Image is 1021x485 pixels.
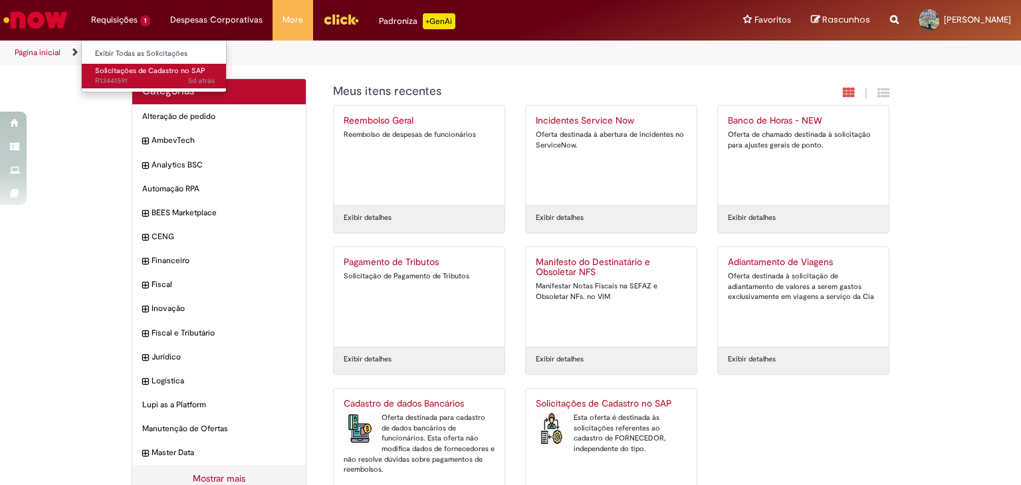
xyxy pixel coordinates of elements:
a: Banco de Horas - NEW Oferta de chamado destinada à solicitação para ajustes gerais de ponto. [718,106,889,205]
span: Inovação [152,303,296,314]
span: BEES Marketplace [152,207,296,219]
span: Solicitações de Cadastro no SAP [95,66,205,76]
i: expandir categoria Fiscal [142,279,148,292]
i: expandir categoria CENG [142,231,148,244]
a: Exibir detalhes [728,213,776,223]
time: 23/08/2025 08:19:33 [188,76,215,86]
a: Exibir detalhes [536,354,584,365]
div: Lupi as a Platform [132,393,306,417]
a: Mostrar mais [193,472,245,484]
img: Cadastro de dados Bancários [344,413,375,446]
span: | [865,86,867,101]
a: Adiantamento de Viagens Oferta destinada à solicitação de adiantamento de valores a serem gastos ... [718,247,889,347]
span: Fiscal [152,279,296,290]
div: Automação RPA [132,177,306,201]
span: Master Data [152,447,296,458]
img: Solicitações de Cadastro no SAP [536,413,567,446]
div: expandir categoria Jurídico Jurídico [132,345,306,369]
span: Despesas Corporativas [170,13,263,27]
span: Automação RPA [142,183,296,195]
span: [PERSON_NAME] [944,14,1011,25]
span: Analytics BSC [152,159,296,171]
span: Jurídico [152,351,296,363]
div: expandir categoria Analytics BSC Analytics BSC [132,153,306,177]
span: Financeiro [152,255,296,266]
span: Requisições [91,13,138,27]
i: Exibição de grade [877,86,889,99]
a: Exibir detalhes [344,213,392,223]
h2: Categorias [142,86,296,98]
h1: {"description":"","title":"Meus itens recentes"} Categoria [333,85,746,98]
a: Manifesto do Destinatário e Obsoletar NFS Manifestar Notas Fiscais na SEFAZ e Obsoletar NFs. no VIM [526,247,697,347]
span: 5d atrás [188,76,215,86]
div: Alteração de pedido [132,104,306,129]
span: More [283,13,303,27]
h2: Solicitações de Cadastro no SAP [536,399,687,409]
span: 1 [140,15,150,27]
div: Oferta destinada à abertura de incidentes no ServiceNow. [536,130,687,150]
p: +GenAi [423,13,455,29]
i: expandir categoria Master Data [142,447,148,460]
i: expandir categoria Analytics BSC [142,159,148,173]
a: Rascunhos [811,14,870,27]
i: expandir categoria Jurídico [142,351,148,365]
a: Página inicial [15,47,60,58]
div: expandir categoria AmbevTech AmbevTech [132,128,306,153]
div: Oferta destinada à solicitação de adiantamento de valores a serem gastos exclusivamente em viagen... [728,271,879,302]
span: Alteração de pedido [142,111,296,122]
div: expandir categoria BEES Marketplace BEES Marketplace [132,201,306,225]
div: expandir categoria CENG CENG [132,225,306,249]
img: ServiceNow [1,7,70,33]
a: Exibir Todas as Solicitações [82,47,228,61]
span: Logistica [152,375,296,387]
a: Exibir detalhes [344,354,392,365]
i: expandir categoria Inovação [142,303,148,316]
span: Manutenção de Ofertas [142,423,296,435]
div: expandir categoria Fiscal e Tributário Fiscal e Tributário [132,321,306,345]
ul: Trilhas de página [10,41,671,65]
span: Lupi as a Platform [142,399,296,411]
span: Fiscal e Tributário [152,328,296,339]
div: Manutenção de Ofertas [132,417,306,441]
span: R13441591 [95,76,215,86]
i: expandir categoria BEES Marketplace [142,207,148,221]
i: Exibição em cartão [843,86,855,99]
h2: Manifesto do Destinatário e Obsoletar NFS [536,257,687,278]
div: Padroniza [379,13,455,29]
div: expandir categoria Inovação Inovação [132,296,306,321]
img: click_logo_yellow_360x200.png [323,9,359,29]
div: expandir categoria Logistica Logistica [132,369,306,393]
h2: Banco de Horas - NEW [728,116,879,126]
a: Incidentes Service Now Oferta destinada à abertura de incidentes no ServiceNow. [526,106,697,205]
span: CENG [152,231,296,242]
ul: Requisições [81,40,227,92]
a: Exibir detalhes [728,354,776,365]
div: expandir categoria Master Data Master Data [132,440,306,465]
span: Rascunhos [822,13,870,26]
div: expandir categoria Financeiro Financeiro [132,248,306,273]
h2: Pagamento de Tributos [344,257,495,268]
span: AmbevTech [152,135,296,146]
i: expandir categoria Fiscal e Tributário [142,328,148,341]
span: Favoritos [754,13,791,27]
h2: Adiantamento de Viagens [728,257,879,268]
div: Esta oferta é destinada às solicitações referentes ao cadastro de FORNECEDOR, independente do tipo. [536,413,687,454]
h2: Incidentes Service Now [536,116,687,126]
i: expandir categoria Logistica [142,375,148,389]
i: expandir categoria AmbevTech [142,135,148,148]
a: Aberto R13441591 : Solicitações de Cadastro no SAP [82,64,228,88]
a: Exibir detalhes [536,213,584,223]
i: expandir categoria Financeiro [142,255,148,268]
div: Solicitação de Pagamento de Tributos [344,271,495,282]
div: Manifestar Notas Fiscais na SEFAZ e Obsoletar NFs. no VIM [536,281,687,302]
a: Pagamento de Tributos Solicitação de Pagamento de Tributos [334,247,505,347]
div: Oferta de chamado destinada à solicitação para ajustes gerais de ponto. [728,130,879,150]
ul: Categorias [132,104,306,465]
div: Reembolso de despesas de funcionários [344,130,495,140]
div: Oferta destinada para cadastro de dados bancários de funcionários. Esta oferta não modifica dados... [344,413,495,475]
div: expandir categoria Fiscal Fiscal [132,272,306,297]
a: Reembolso Geral Reembolso de despesas de funcionários [334,106,505,205]
h2: Reembolso Geral [344,116,495,126]
h2: Cadastro de dados Bancários [344,399,495,409]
